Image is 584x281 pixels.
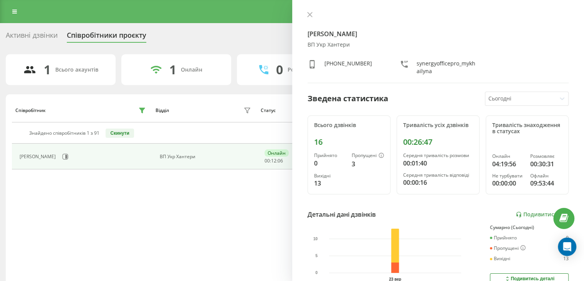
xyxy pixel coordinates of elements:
div: Всього акаунтів [55,67,98,73]
div: 09:53:44 [530,179,562,188]
div: Розмовляють [288,67,325,73]
div: 0 [566,235,569,241]
div: Відділ [156,108,169,113]
div: 13 [563,256,569,261]
span: 00 [265,157,270,164]
div: ВП Укр Хантери [160,154,253,159]
text: 10 [313,237,318,241]
div: 04:19:56 [492,159,524,169]
div: Офлайн [530,173,562,179]
div: Сумарно (Сьогодні) [490,225,569,230]
div: Онлайн [265,149,289,157]
span: 06 [278,157,283,164]
div: Середня тривалість відповіді [403,172,473,178]
div: ВП Укр Хантери [308,42,569,48]
div: Вихідні [314,173,346,179]
div: synergyofficepro_mykhailyna [417,60,476,75]
div: 00:00:16 [403,178,473,187]
button: Скинути [106,129,134,138]
div: Онлайн [492,154,524,159]
div: 1 [44,62,51,77]
div: Статус [261,108,276,113]
div: 00:01:40 [403,159,473,168]
h4: [PERSON_NAME] [308,29,569,38]
text: 5 [315,254,318,258]
div: 13 [314,179,346,188]
div: 00:00:00 [492,179,524,188]
div: [PHONE_NUMBER] [324,60,372,75]
div: : : [265,158,283,164]
div: Співробітник [15,108,46,113]
div: [PERSON_NAME] [20,154,58,159]
div: Знайдено співробітників 1 з 91 [29,130,99,136]
div: Розмовляє [530,154,562,159]
div: 00:30:31 [530,159,562,169]
div: Співробітники проєкту [67,31,146,43]
a: Подивитись звіт [516,211,569,218]
div: Всього дзвінків [314,122,384,129]
div: Зведена статистика [308,93,388,104]
div: Тривалість знаходження в статусах [492,122,562,135]
div: Активні дзвінки [6,31,58,43]
div: 1 [169,62,176,77]
div: Прийнято [490,235,517,241]
div: 3 [352,159,384,169]
div: Тривалість усіх дзвінків [403,122,473,129]
div: Не турбувати [492,173,524,179]
div: Пропущені [352,153,384,159]
div: Онлайн [181,67,202,73]
span: 12 [271,157,276,164]
div: Детальні дані дзвінків [308,210,376,219]
div: 0 [276,62,283,77]
div: Пропущені [490,245,526,251]
div: Прийнято [314,153,346,158]
div: 16 [314,137,384,147]
div: Open Intercom Messenger [558,238,576,256]
div: 00:26:47 [403,137,473,147]
div: 0 [314,159,346,168]
div: Середня тривалість розмови [403,153,473,158]
div: Вихідні [490,256,510,261]
text: 0 [315,271,318,275]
